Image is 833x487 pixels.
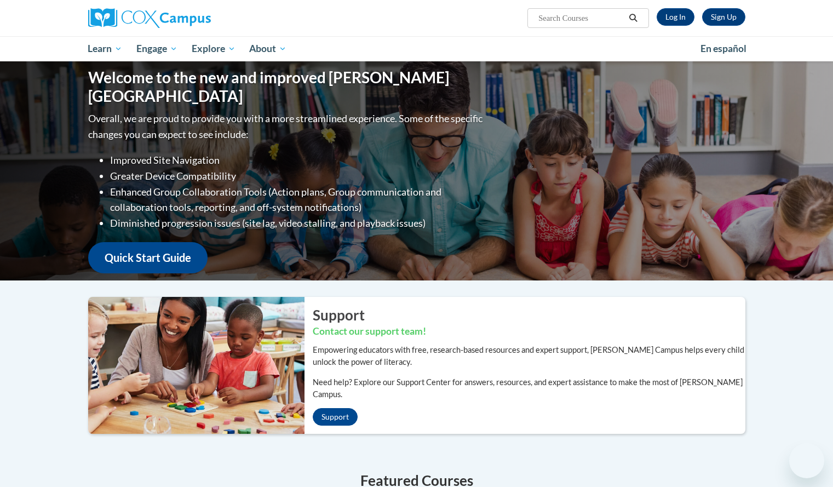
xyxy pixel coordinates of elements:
[249,42,286,55] span: About
[110,168,485,184] li: Greater Device Compatibility
[657,8,694,26] a: Log In
[693,37,754,60] a: En español
[80,297,305,434] img: ...
[88,8,211,28] img: Cox Campus
[185,36,243,61] a: Explore
[110,215,485,231] li: Diminished progression issues (site lag, video stalling, and playback issues)
[537,12,625,25] input: Search Courses
[72,36,762,61] div: Main menu
[110,152,485,168] li: Improved Site Navigation
[88,42,122,55] span: Learn
[110,184,485,216] li: Enhanced Group Collaboration Tools (Action plans, Group communication and collaboration tools, re...
[313,408,358,426] a: Support
[702,8,745,26] a: Register
[313,325,745,339] h3: Contact our support team!
[88,8,296,28] a: Cox Campus
[625,12,641,25] button: Search
[88,242,208,273] a: Quick Start Guide
[88,111,485,142] p: Overall, we are proud to provide you with a more streamlined experience. Some of the specific cha...
[628,14,638,22] i: 
[192,42,235,55] span: Explore
[313,305,745,325] h2: Support
[136,42,177,55] span: Engage
[789,443,824,478] iframe: Button to launch messaging window
[88,68,485,105] h1: Welcome to the new and improved [PERSON_NAME][GEOGRAPHIC_DATA]
[81,36,130,61] a: Learn
[700,43,746,54] span: En español
[242,36,294,61] a: About
[313,344,745,368] p: Empowering educators with free, research-based resources and expert support, [PERSON_NAME] Campus...
[129,36,185,61] a: Engage
[313,376,745,400] p: Need help? Explore our Support Center for answers, resources, and expert assistance to make the m...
